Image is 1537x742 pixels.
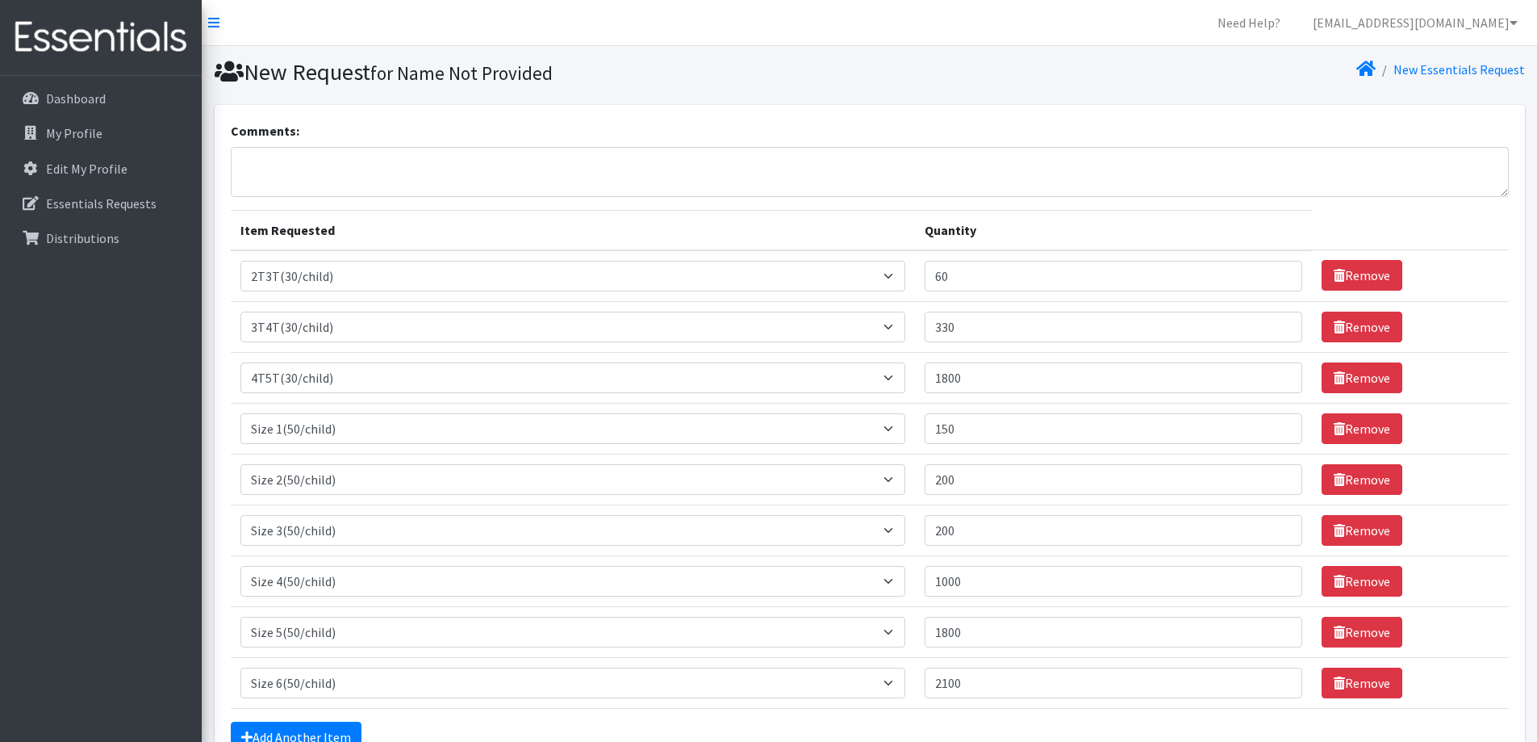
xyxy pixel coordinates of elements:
p: Dashboard [46,90,106,107]
a: Remove [1322,566,1402,597]
th: Item Requested [231,210,916,250]
a: New Essentials Request [1393,61,1525,78]
a: Remove [1322,515,1402,546]
a: Edit My Profile [6,153,195,185]
a: Remove [1322,260,1402,291]
p: Edit My Profile [46,161,127,177]
h1: New Request [215,58,864,86]
a: Distributions [6,222,195,254]
a: Remove [1322,464,1402,495]
label: Comments: [231,121,299,140]
a: Remove [1322,312,1402,342]
a: Dashboard [6,82,195,115]
a: Need Help? [1205,6,1293,39]
a: Remove [1322,413,1402,444]
p: Distributions [46,230,119,246]
a: My Profile [6,117,195,149]
a: Remove [1322,617,1402,648]
a: Remove [1322,668,1402,698]
a: Essentials Requests [6,187,195,220]
p: My Profile [46,125,102,141]
th: Quantity [915,210,1312,250]
small: for Name Not Provided [370,61,553,85]
img: HumanEssentials [6,10,195,65]
p: Essentials Requests [46,195,157,212]
a: [EMAIL_ADDRESS][DOMAIN_NAME] [1300,6,1531,39]
a: Remove [1322,363,1402,393]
